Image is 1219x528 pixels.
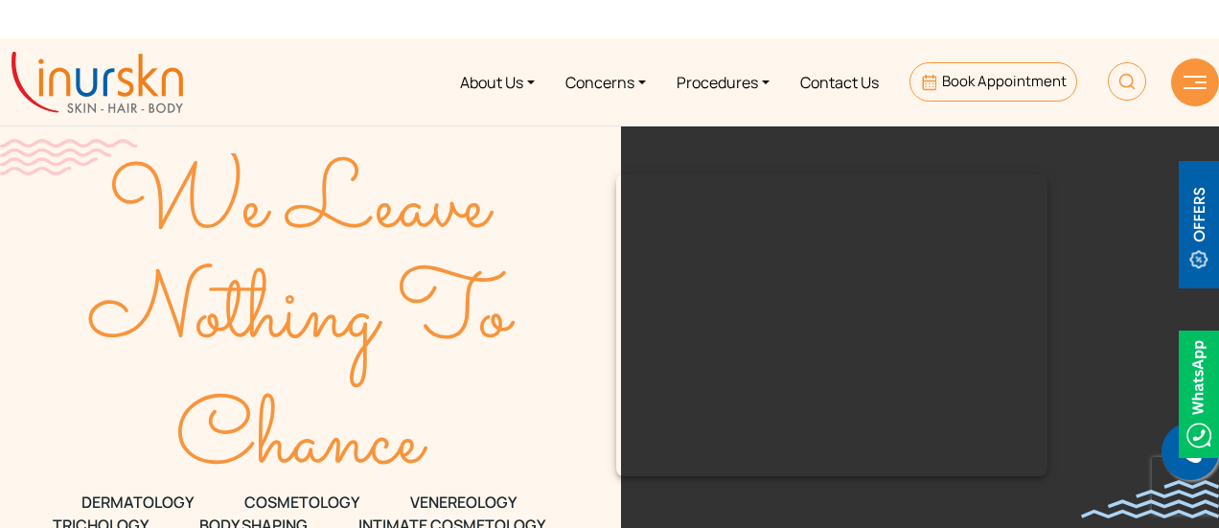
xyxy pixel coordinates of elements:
a: Book Appointment [909,62,1077,102]
img: inurskn-logo [11,52,183,113]
span: Book Appointment [942,71,1067,91]
a: About Us [445,46,550,118]
text: Nothing To [87,246,517,388]
text: Chance [175,373,428,514]
a: Whatsappicon [1179,382,1219,403]
text: We Leave [108,136,495,277]
a: Procedures [661,46,785,118]
span: DERMATOLOGY [81,491,194,514]
a: Contact Us [785,46,894,118]
img: hamLine.svg [1184,76,1207,89]
img: HeaderSearch [1108,62,1146,101]
img: bluewave [1081,480,1219,518]
img: Whatsappicon [1179,331,1219,458]
img: offerBt [1179,161,1219,288]
span: VENEREOLOGY [410,491,517,514]
a: Concerns [550,46,661,118]
span: COSMETOLOGY [244,491,359,514]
